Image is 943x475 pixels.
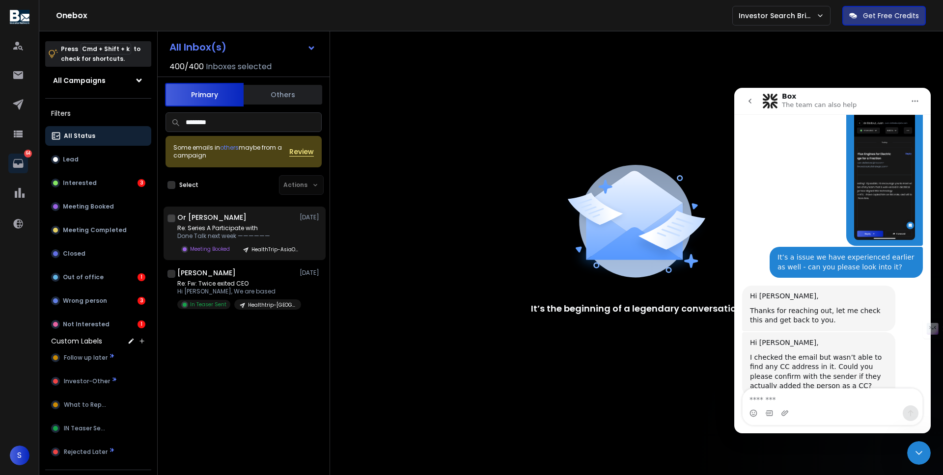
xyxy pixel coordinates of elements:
[64,132,95,140] p: All Status
[63,250,85,258] p: Closed
[248,301,295,309] p: Healthtrip-[GEOGRAPHIC_DATA]
[138,179,145,187] div: 3
[138,273,145,281] div: 1
[63,297,107,305] p: Wrong person
[173,144,289,159] div: Some emails in maybe from a campaign
[10,446,29,465] button: S
[45,106,151,120] h3: Filters
[863,11,919,21] p: Get Free Credits
[138,320,145,328] div: 1
[907,441,931,465] iframe: Intercom live chat
[190,245,230,253] p: Meeting Booked
[300,213,322,221] p: [DATE]
[177,268,236,278] h1: [PERSON_NAME]
[64,448,108,456] span: Rejected Later
[63,226,127,234] p: Meeting Completed
[165,83,244,106] button: Primary
[734,88,931,433] iframe: Intercom live chat
[138,297,145,305] div: 3
[53,76,106,85] h1: All Campaigns
[289,147,314,157] button: Review
[51,336,102,346] h3: Custom Labels
[45,419,151,438] button: IN Teaser Sent
[177,232,295,240] p: Done Talk next week ——————
[45,442,151,462] button: Rejected Later
[10,10,29,24] img: logo
[739,11,816,21] p: Investor Search Brillwood
[45,371,151,391] button: Investor-Other
[177,224,295,232] p: Re: Series A Participate with
[24,150,32,158] p: 64
[162,37,324,57] button: All Inbox(s)
[169,42,226,52] h1: All Inbox(s)
[190,301,226,308] p: In Teaser Sent
[45,220,151,240] button: Meeting Completed
[45,267,151,287] button: Out of office1
[45,71,151,90] button: All Campaigns
[842,6,926,26] button: Get Free Credits
[179,181,198,189] label: Select
[64,377,110,385] span: Investor-Other
[220,143,239,152] span: others
[45,173,151,193] button: Interested3
[56,10,732,22] h1: Onebox
[63,203,114,211] p: Meeting Booked
[45,150,151,169] button: Lead
[45,197,151,216] button: Meeting Booked
[206,61,272,73] h3: Inboxes selected
[63,320,110,328] p: Not Interested
[61,44,140,64] p: Press to check for shortcuts.
[45,395,151,415] button: What to Reply
[177,280,295,288] p: Re: Fw: Twice exited CEO
[300,269,322,277] p: [DATE]
[177,212,247,222] h1: Or [PERSON_NAME]
[64,424,107,432] span: IN Teaser Sent
[251,246,299,253] p: HealthTrip-AsiaOceania 3
[45,291,151,311] button: Wrong person3
[169,61,204,73] span: 400 / 400
[8,154,28,173] a: 64
[81,43,131,54] span: Cmd + Shift + k
[64,354,108,362] span: Follow up later
[45,126,151,146] button: All Status
[531,302,742,316] p: It’s the beginning of a legendary conversation
[64,401,106,409] span: What to Reply
[177,288,295,295] p: Hi [PERSON_NAME], We are based
[45,348,151,368] button: Follow up later
[244,84,322,106] button: Others
[45,315,151,334] button: Not Interested1
[63,156,79,163] p: Lead
[63,273,104,281] p: Out of office
[63,179,97,187] p: Interested
[45,244,151,264] button: Closed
